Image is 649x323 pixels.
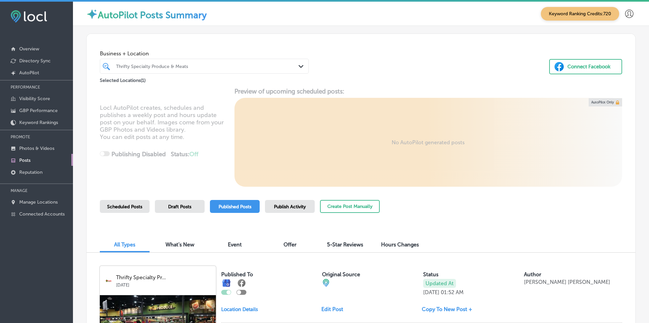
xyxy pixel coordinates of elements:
p: GBP Performance [19,108,58,113]
p: Updated At [423,279,456,288]
p: 01:52 AM [441,289,464,295]
p: Reputation [19,169,42,175]
label: Published To [221,271,253,278]
p: Selected Locations ( 1 ) [100,75,146,83]
span: Business + Location [100,50,309,57]
span: Event [228,241,242,248]
p: Location Details [221,306,258,312]
a: Copy To New Post + [422,306,478,312]
img: fda3e92497d09a02dc62c9cd864e3231.png [11,10,47,23]
div: Connect Facebook [567,62,611,72]
a: Edit Post [321,306,349,312]
p: Photos & Videos [19,146,54,151]
span: Offer [284,241,296,248]
p: Posts [19,158,31,163]
img: cba84b02adce74ede1fb4a8549a95eca.png [322,279,330,287]
p: Directory Sync [19,58,51,64]
p: Manage Locations [19,199,58,205]
p: Overview [19,46,39,52]
span: Published Posts [219,204,251,210]
button: Connect Facebook [549,59,622,74]
p: [DATE] [116,281,211,288]
div: Thrifty Specialty Produce & Meats [116,63,299,69]
label: Status [423,271,438,278]
button: Create Post Manually [320,200,380,213]
span: What's New [165,241,194,248]
p: Keyword Rankings [19,120,58,125]
img: autopilot-icon [86,8,98,20]
p: [DATE] [423,289,439,295]
span: Hours Changes [381,241,419,248]
p: [PERSON_NAME] [PERSON_NAME] [524,279,610,285]
img: logo [104,277,113,285]
span: All Types [114,241,135,248]
span: 5-Star Reviews [327,241,363,248]
label: Original Source [322,271,360,278]
label: AutoPilot Posts Summary [98,10,207,21]
label: Author [524,271,541,278]
span: Keyword Ranking Credits: 720 [541,7,619,21]
span: Publish Activity [274,204,306,210]
p: Connected Accounts [19,211,65,217]
span: Draft Posts [168,204,191,210]
span: Scheduled Posts [107,204,142,210]
p: Visibility Score [19,96,50,101]
p: AutoPilot [19,70,39,76]
p: Thrifty Specialty Pr... [116,275,211,281]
